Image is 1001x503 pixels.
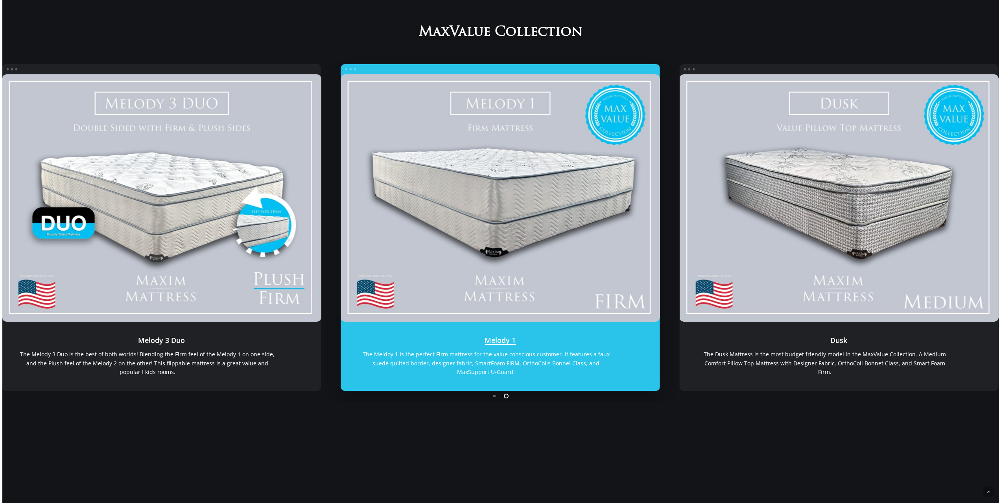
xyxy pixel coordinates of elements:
span: Collection [495,25,583,41]
h2: MaxValue Collection [415,23,586,41]
span: MaxValue [419,25,490,41]
li: Page dot 2 [501,390,512,402]
a: Back to top [983,486,994,497]
li: Page dot 1 [489,390,501,402]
